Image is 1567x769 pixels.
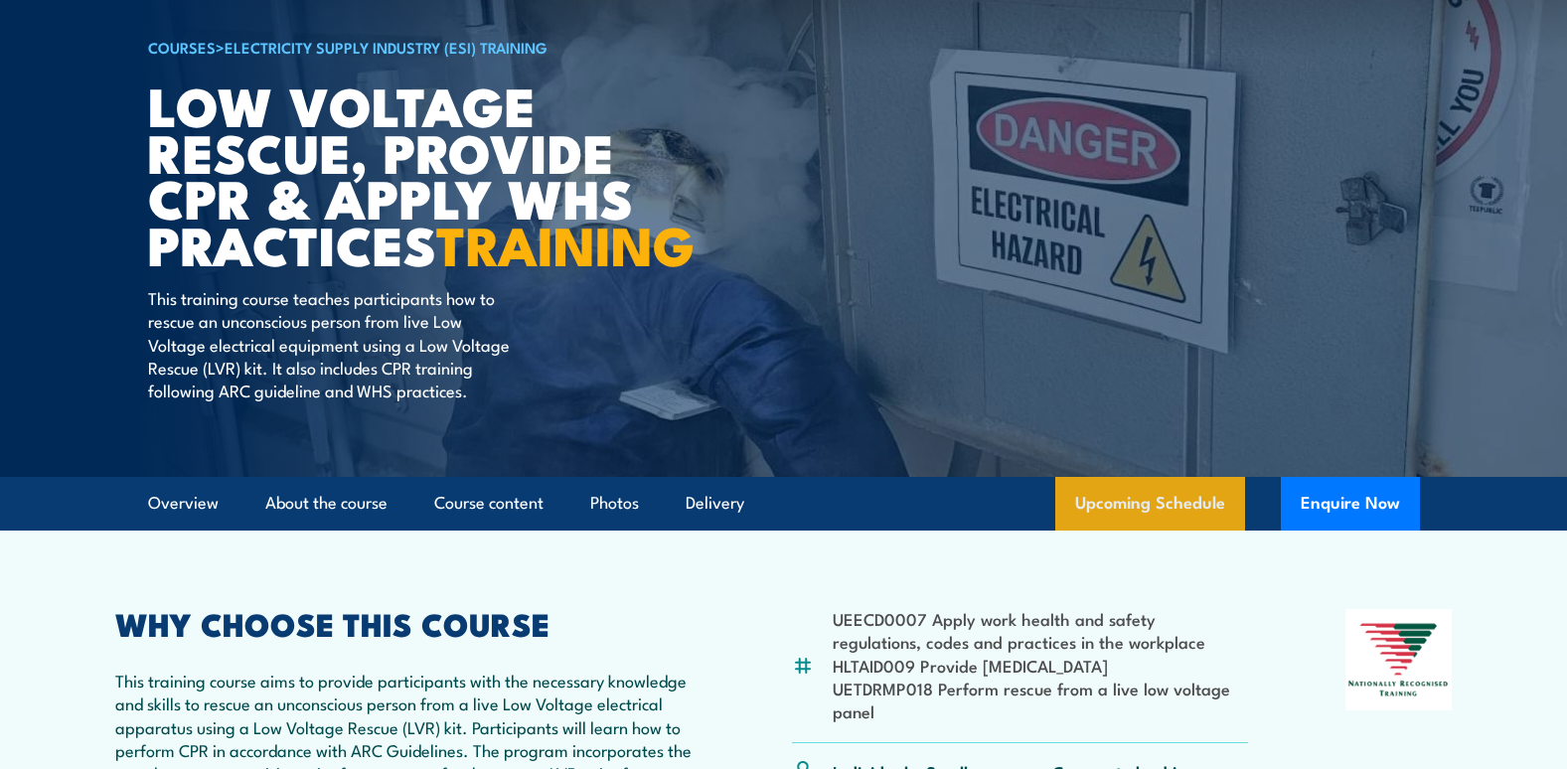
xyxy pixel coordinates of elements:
li: UEECD0007 Apply work health and safety regulations, codes and practices in the workplace [833,607,1249,654]
li: HLTAID009 Provide [MEDICAL_DATA] [833,654,1249,677]
h2: WHY CHOOSE THIS COURSE [115,609,696,637]
p: This training course teaches participants how to rescue an unconscious person from live Low Volta... [148,286,511,402]
a: COURSES [148,36,216,58]
h6: > [148,35,639,59]
a: Upcoming Schedule [1055,477,1245,531]
li: UETDRMP018 Perform rescue from a live low voltage panel [833,677,1249,723]
img: Nationally Recognised Training logo. [1345,609,1453,710]
a: Overview [148,477,219,530]
strong: TRAINING [436,202,695,284]
a: Photos [590,477,639,530]
h1: Low Voltage Rescue, Provide CPR & Apply WHS Practices [148,81,639,267]
a: Course content [434,477,544,530]
a: About the course [265,477,388,530]
a: Electricity Supply Industry (ESI) Training [225,36,548,58]
a: Delivery [686,477,744,530]
button: Enquire Now [1281,477,1420,531]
